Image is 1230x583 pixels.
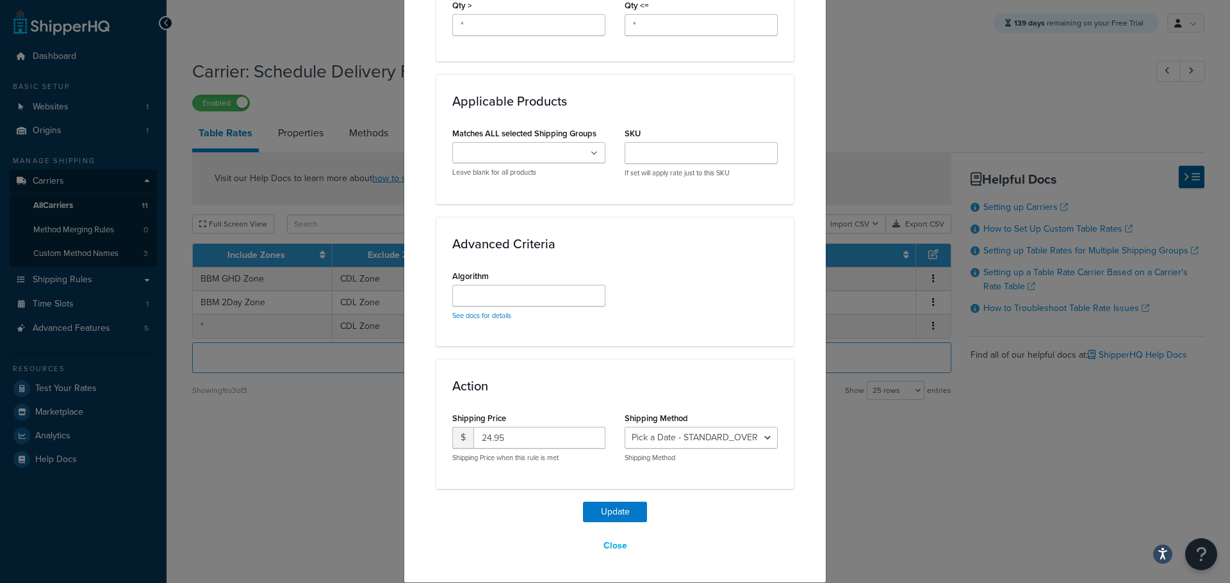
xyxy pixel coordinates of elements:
label: Matches ALL selected Shipping Groups [452,129,596,138]
h3: Advanced Criteria [452,237,778,251]
a: See docs for details [452,310,511,321]
p: Shipping Price when this rule is met [452,453,605,463]
label: Shipping Price [452,413,506,423]
label: Qty > [452,1,472,10]
p: Shipping Method [625,453,778,463]
p: Leave blank for all products [452,168,605,177]
h3: Applicable Products [452,94,778,108]
label: Algorithm [452,271,489,281]
span: $ [452,427,473,449]
label: SKU [625,129,641,138]
h3: Action [452,379,778,393]
button: Close [595,535,635,557]
label: Qty <= [625,1,649,10]
button: Update [583,502,647,522]
label: Shipping Method [625,413,688,423]
p: If set will apply rate just to this SKU [625,168,778,178]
